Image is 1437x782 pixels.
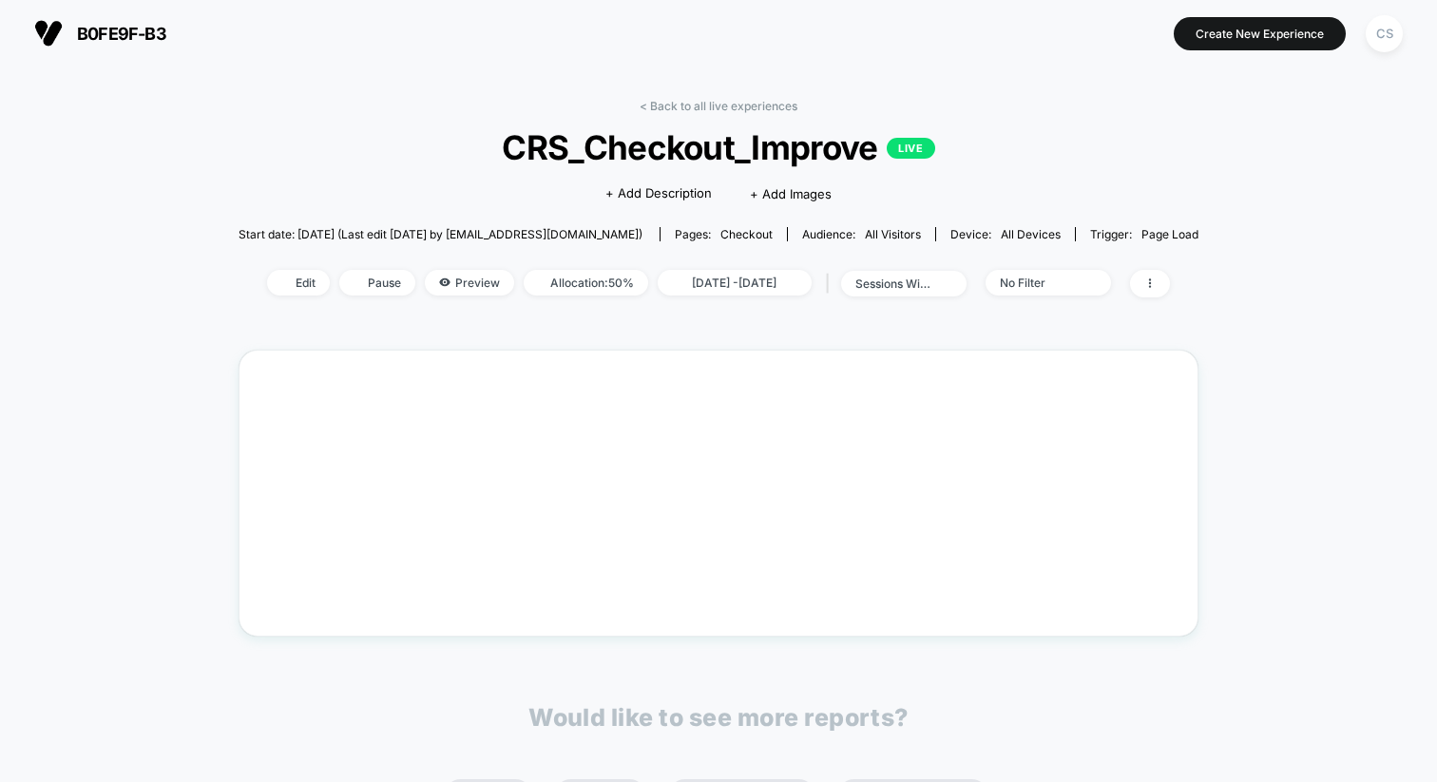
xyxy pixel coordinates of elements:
[339,270,415,296] span: Pause
[1360,14,1408,53] button: CS
[29,18,172,48] button: b0fe9f-b3
[239,227,642,241] span: Start date: [DATE] (Last edit [DATE] by [EMAIL_ADDRESS][DOMAIN_NAME])
[1001,227,1061,241] span: all devices
[1174,17,1346,50] button: Create New Experience
[720,227,773,241] span: checkout
[1141,227,1198,241] span: Page Load
[935,227,1075,241] span: Device:
[821,270,841,297] span: |
[605,184,712,203] span: + Add Description
[675,227,773,241] div: Pages:
[865,227,921,241] span: All Visitors
[1000,276,1076,290] div: No Filter
[658,270,812,296] span: [DATE] - [DATE]
[524,270,648,296] span: Allocation: 50%
[287,127,1151,167] span: CRS_Checkout_Improve
[267,270,330,296] span: Edit
[750,186,832,201] span: + Add Images
[1090,227,1198,241] div: Trigger:
[528,703,909,732] p: Would like to see more reports?
[77,24,166,44] span: b0fe9f-b3
[640,99,797,113] a: < Back to all live experiences
[34,19,63,48] img: Visually logo
[855,277,931,291] div: sessions with impression
[1366,15,1403,52] div: CS
[887,138,934,159] p: LIVE
[425,270,514,296] span: Preview
[802,227,921,241] div: Audience:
